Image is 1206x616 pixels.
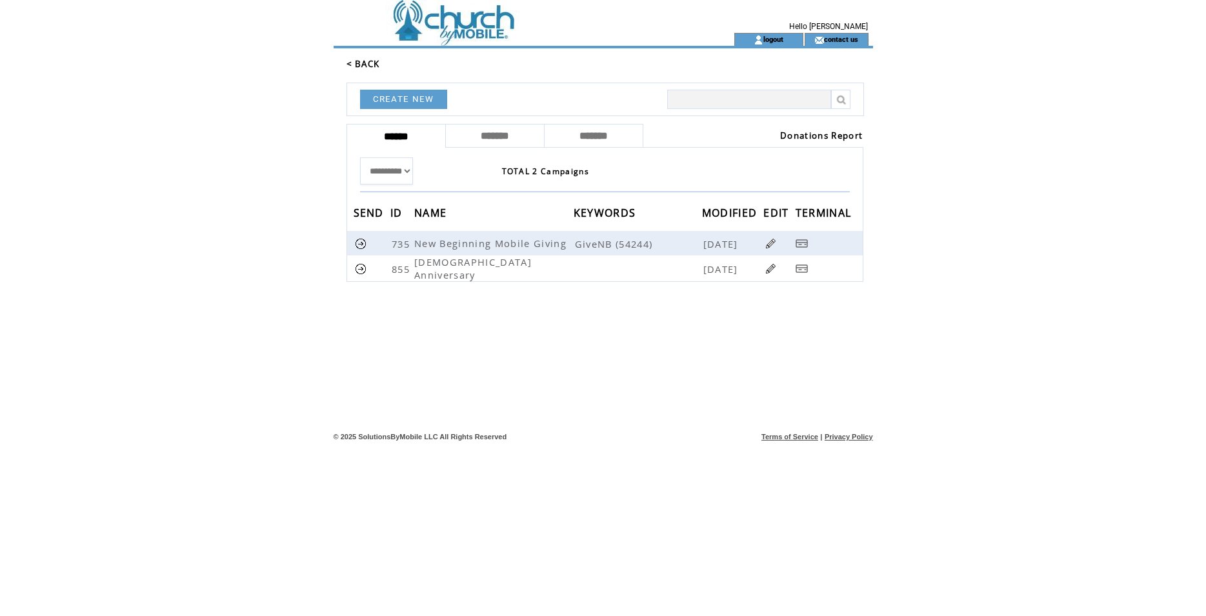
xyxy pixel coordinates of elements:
a: Donations Report [780,130,863,141]
span: SEND [354,203,387,226]
span: TOTAL 2 Campaigns [502,166,590,177]
a: < BACK [347,58,380,70]
span: TERMINAL [796,203,855,226]
span: © 2025 SolutionsByMobile LLC All Rights Reserved [334,433,507,441]
a: Privacy Policy [825,433,873,441]
span: NAME [414,203,450,226]
span: ID [390,203,406,226]
span: New Beginning Mobile Giving [414,237,570,250]
span: | [820,433,822,441]
span: 855 [392,263,413,275]
span: Hello [PERSON_NAME] [789,22,868,31]
span: GiveNB (54244) [575,237,701,250]
a: contact us [824,35,858,43]
a: CREATE NEW [360,90,447,109]
span: EDIT [763,203,792,226]
a: MODIFIED [702,208,761,216]
a: logout [763,35,783,43]
a: NAME [414,208,450,216]
img: contact_us_icon.gif [814,35,824,45]
span: [DATE] [703,237,741,250]
a: Terms of Service [761,433,818,441]
span: 735 [392,237,413,250]
span: MODIFIED [702,203,761,226]
img: account_icon.gif [754,35,763,45]
span: KEYWORDS [574,203,639,226]
span: [DEMOGRAPHIC_DATA] Anniversary [414,255,532,281]
a: KEYWORDS [574,208,639,216]
a: ID [390,208,406,216]
span: [DATE] [703,263,741,275]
